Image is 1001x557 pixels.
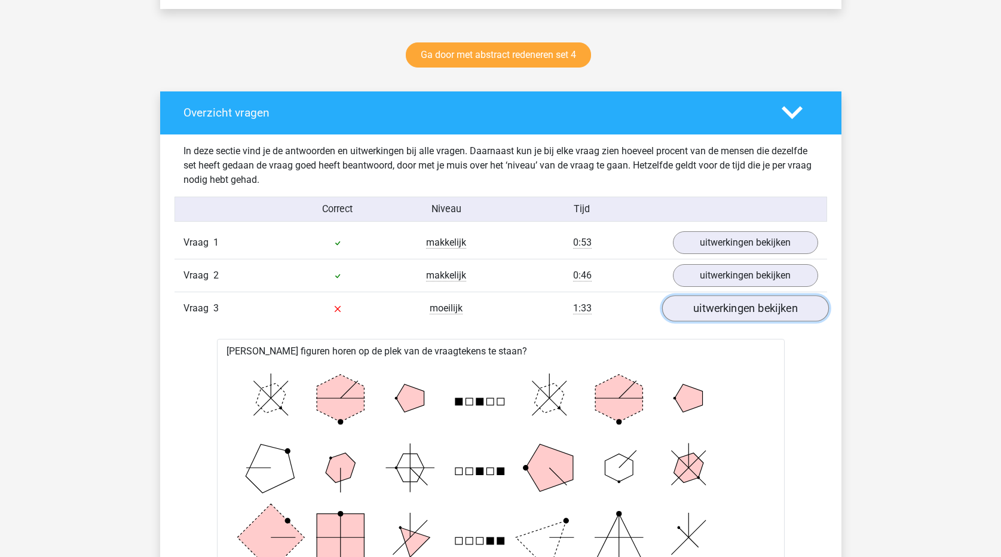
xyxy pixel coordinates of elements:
span: Vraag [183,235,213,250]
span: 1 [213,237,219,248]
span: 0:53 [573,237,592,249]
span: 1:33 [573,302,592,314]
span: Vraag [183,301,213,316]
a: uitwerkingen bekijken [662,295,828,322]
span: makkelijk [426,237,466,249]
span: makkelijk [426,270,466,281]
span: 0:46 [573,270,592,281]
a: uitwerkingen bekijken [673,231,818,254]
div: Tijd [500,202,663,216]
div: Correct [283,202,392,216]
span: Vraag [183,268,213,283]
a: Ga door met abstract redeneren set 4 [406,42,591,68]
span: 3 [213,302,219,314]
span: moeilijk [430,302,463,314]
div: Niveau [392,202,501,216]
a: uitwerkingen bekijken [673,264,818,287]
h4: Overzicht vragen [183,106,764,120]
span: 2 [213,270,219,281]
div: In deze sectie vind je de antwoorden en uitwerkingen bij alle vragen. Daarnaast kun je bij elke v... [175,144,827,187]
